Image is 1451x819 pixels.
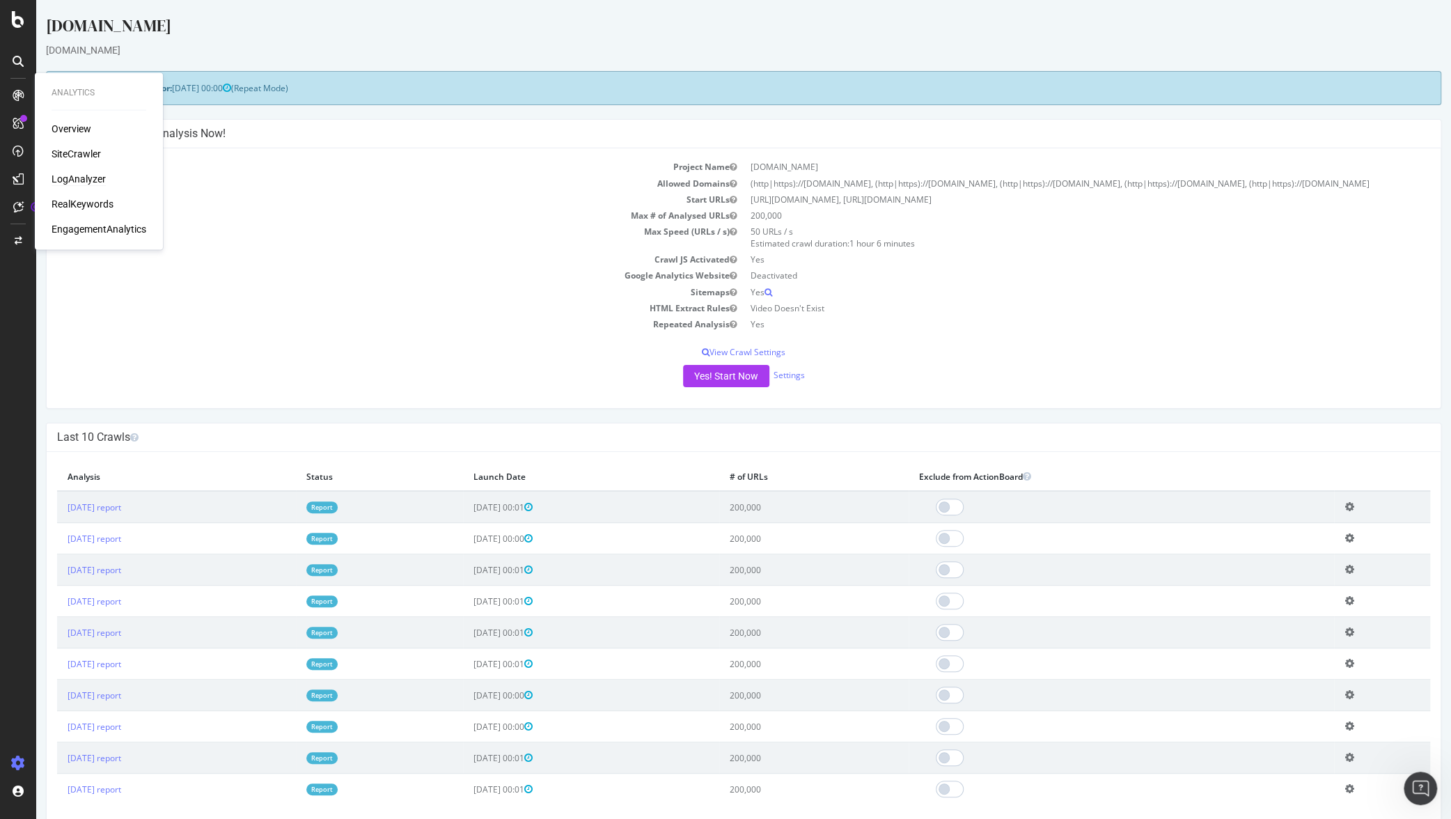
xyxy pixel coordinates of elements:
div: (Repeat Mode) [10,71,1405,105]
td: Repeated Analysis [21,316,707,332]
th: Exclude from ActionBoard [872,462,1298,491]
span: 1 hour 6 minutes [813,237,879,249]
a: Report [270,721,301,733]
td: 200,000 [683,617,872,648]
td: Start URLs [21,192,707,208]
span: [DATE] 00:01 [437,783,496,795]
td: Yes [707,251,1394,267]
td: HTML Extract Rules [21,300,707,316]
span: [DATE] 00:01 [437,564,496,576]
td: [DOMAIN_NAME] [707,159,1394,175]
td: Max Speed (URLs / s) [21,224,707,251]
a: [DATE] report [31,721,85,733]
a: Report [270,564,301,576]
td: Max # of Analysed URLs [21,208,707,224]
a: Report [270,689,301,701]
span: [DATE] 00:01 [437,627,496,639]
a: RealKeywords [52,197,113,211]
td: Video Doesn't Exist [707,300,1394,316]
a: Report [270,752,301,764]
iframe: Intercom live chat [1404,772,1437,805]
h4: Last 10 Crawls [21,430,1394,444]
a: [DATE] report [31,533,85,545]
a: [DATE] report [31,752,85,764]
th: Status [260,462,427,491]
a: Settings [737,369,769,381]
a: LogAnalyzer [52,172,106,186]
td: 200,000 [683,774,872,805]
span: [DATE] 00:01 [437,501,496,513]
td: Google Analytics Website [21,267,707,283]
a: Report [270,533,301,545]
td: Crawl JS Activated [21,251,707,267]
div: [DOMAIN_NAME] [10,43,1405,57]
td: Allowed Domains [21,175,707,192]
a: EngagementAnalytics [52,222,146,236]
td: (http|https)://[DOMAIN_NAME], (http|https)://[DOMAIN_NAME], (http|https)://[DOMAIN_NAME], (http|h... [707,175,1394,192]
a: [DATE] report [31,783,85,795]
a: Report [270,501,301,513]
a: [DATE] report [31,627,85,639]
span: [DATE] 00:01 [437,658,496,670]
a: Report [270,783,301,795]
div: [DOMAIN_NAME] [10,14,1405,43]
td: Yes [707,316,1394,332]
a: Report [270,658,301,670]
td: 200,000 [707,208,1394,224]
th: # of URLs [683,462,872,491]
td: 200,000 [683,711,872,742]
a: Report [270,627,301,639]
a: [DATE] report [31,501,85,513]
button: Yes! Start Now [647,365,733,387]
div: Analytics [52,87,146,99]
span: [DATE] 00:00 [437,721,496,733]
td: 200,000 [683,680,872,711]
td: 200,000 [683,648,872,680]
th: Analysis [21,462,260,491]
a: [DATE] report [31,658,85,670]
a: Overview [52,122,91,136]
th: Launch Date [427,462,683,491]
td: Deactivated [707,267,1394,283]
a: [DATE] report [31,564,85,576]
td: Sitemaps [21,284,707,300]
span: [DATE] 00:00 [437,689,496,701]
span: [DATE] 00:00 [136,82,195,94]
td: 50 URLs / s Estimated crawl duration: [707,224,1394,251]
strong: Next Launch Scheduled for: [21,82,136,94]
a: Report [270,595,301,607]
td: Project Name [21,159,707,175]
h4: Configure your New Analysis Now! [21,127,1394,141]
span: [DATE] 00:01 [437,752,496,764]
span: [DATE] 00:00 [437,533,496,545]
span: [DATE] 00:01 [437,595,496,607]
td: Yes [707,284,1394,300]
td: 200,000 [683,742,872,774]
td: 200,000 [683,586,872,617]
a: [DATE] report [31,689,85,701]
td: [URL][DOMAIN_NAME], [URL][DOMAIN_NAME] [707,192,1394,208]
td: 200,000 [683,491,872,523]
td: 200,000 [683,523,872,554]
p: View Crawl Settings [21,346,1394,358]
a: [DATE] report [31,595,85,607]
div: Tooltip anchor [29,201,42,213]
td: 200,000 [683,554,872,586]
a: SiteCrawler [52,147,101,161]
